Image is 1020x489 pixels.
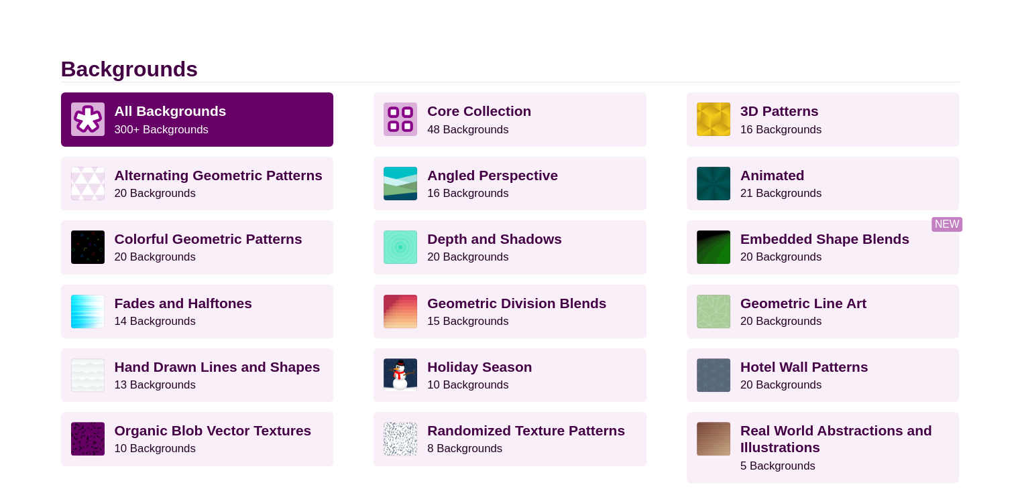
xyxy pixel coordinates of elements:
strong: Alternating Geometric Patterns [115,167,323,183]
a: Colorful Geometric Patterns20 Backgrounds [61,220,334,274]
h2: Backgrounds [61,56,960,82]
small: 5 Backgrounds [740,460,815,472]
small: 20 Backgrounds [740,251,821,263]
a: Animated21 Backgrounds [687,157,960,210]
img: white subtle wave background [71,358,105,392]
a: Geometric Line Art20 Backgrounds [687,285,960,338]
strong: Fades and Halftones [115,295,252,311]
img: Purple vector splotches [71,422,105,456]
strong: Angled Perspective [427,167,558,183]
strong: Hotel Wall Patterns [740,359,868,374]
img: gray texture pattern on white [384,422,417,456]
small: 300+ Backgrounds [115,123,209,136]
small: 21 Backgrounds [740,187,821,200]
strong: Geometric Line Art [740,295,866,311]
a: Holiday Season10 Backgrounds [374,348,646,402]
strong: Holiday Season [427,359,532,374]
a: Real World Abstractions and Illustrations5 Backgrounds [687,412,960,483]
small: 16 Backgrounds [740,123,821,136]
small: 16 Backgrounds [427,187,508,200]
img: wooden floor pattern [697,422,730,456]
img: a rainbow pattern of outlined geometric shapes [71,230,105,264]
a: Hotel Wall Patterns20 Backgrounds [687,348,960,402]
a: Embedded Shape Blends20 Backgrounds [687,220,960,274]
a: Angled Perspective16 Backgrounds [374,157,646,210]
img: fancy golden cube pattern [697,102,730,136]
strong: Colorful Geometric Patterns [115,231,302,247]
a: 3D Patterns16 Backgrounds [687,92,960,146]
strong: Core Collection [427,103,531,119]
img: red-to-yellow gradient large pixel grid [384,295,417,328]
img: vector art snowman with black hat, branch arms, and carrot nose [384,358,417,392]
strong: Hand Drawn Lines and Shapes [115,359,321,374]
small: 13 Backgrounds [115,378,196,391]
small: 20 Backgrounds [740,315,821,328]
strong: Depth and Shadows [427,231,562,247]
small: 10 Backgrounds [115,442,196,455]
a: Fades and Halftones14 Backgrounds [61,285,334,338]
a: All Backgrounds 300+ Backgrounds [61,92,334,146]
strong: Real World Abstractions and Illustrations [740,423,932,455]
strong: Organic Blob Vector Textures [115,423,312,438]
img: blue lights stretching horizontally over white [71,295,105,328]
img: green layered rings within rings [384,230,417,264]
small: 10 Backgrounds [427,378,508,391]
a: Alternating Geometric Patterns20 Backgrounds [61,157,334,210]
img: intersecting outlined circles formation pattern [697,358,730,392]
small: 20 Backgrounds [115,187,196,200]
a: Geometric Division Blends15 Backgrounds [374,285,646,338]
small: 20 Backgrounds [115,251,196,263]
small: 14 Backgrounds [115,315,196,328]
strong: Animated [740,167,805,183]
small: 48 Backgrounds [427,123,508,136]
img: abstract landscape with sky mountains and water [384,167,417,200]
img: green rave light effect animated background [697,167,730,200]
a: Core Collection 48 Backgrounds [374,92,646,146]
a: Hand Drawn Lines and Shapes13 Backgrounds [61,348,334,402]
strong: Embedded Shape Blends [740,231,909,247]
strong: All Backgrounds [115,103,227,119]
strong: Randomized Texture Patterns [427,423,625,438]
a: Randomized Texture Patterns8 Backgrounds [374,412,646,466]
strong: 3D Patterns [740,103,819,119]
a: Organic Blob Vector Textures10 Backgrounds [61,412,334,466]
img: geometric web of connecting lines [697,295,730,328]
img: green to black rings rippling away from corner [697,230,730,264]
small: 20 Backgrounds [740,378,821,391]
strong: Geometric Division Blends [427,295,606,311]
a: Depth and Shadows20 Backgrounds [374,220,646,274]
small: 15 Backgrounds [427,315,508,328]
img: light purple and white alternating triangle pattern [71,167,105,200]
small: 20 Backgrounds [427,251,508,263]
small: 8 Backgrounds [427,442,502,455]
